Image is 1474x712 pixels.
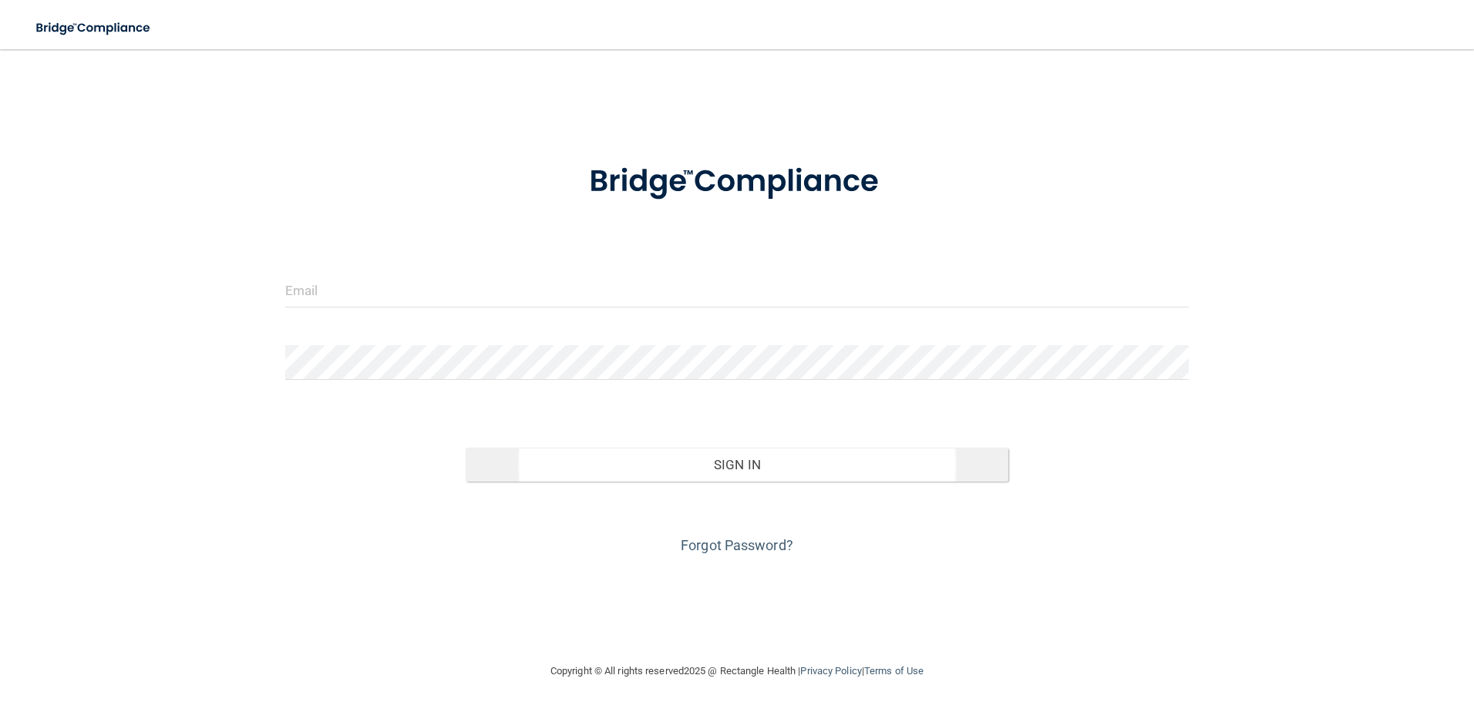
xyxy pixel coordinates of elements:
[557,142,917,222] img: bridge_compliance_login_screen.278c3ca4.svg
[23,12,165,44] img: bridge_compliance_login_screen.278c3ca4.svg
[800,665,861,677] a: Privacy Policy
[466,448,1008,482] button: Sign In
[681,537,793,553] a: Forgot Password?
[456,647,1018,696] div: Copyright © All rights reserved 2025 @ Rectangle Health | |
[285,273,1190,307] input: Email
[864,665,924,677] a: Terms of Use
